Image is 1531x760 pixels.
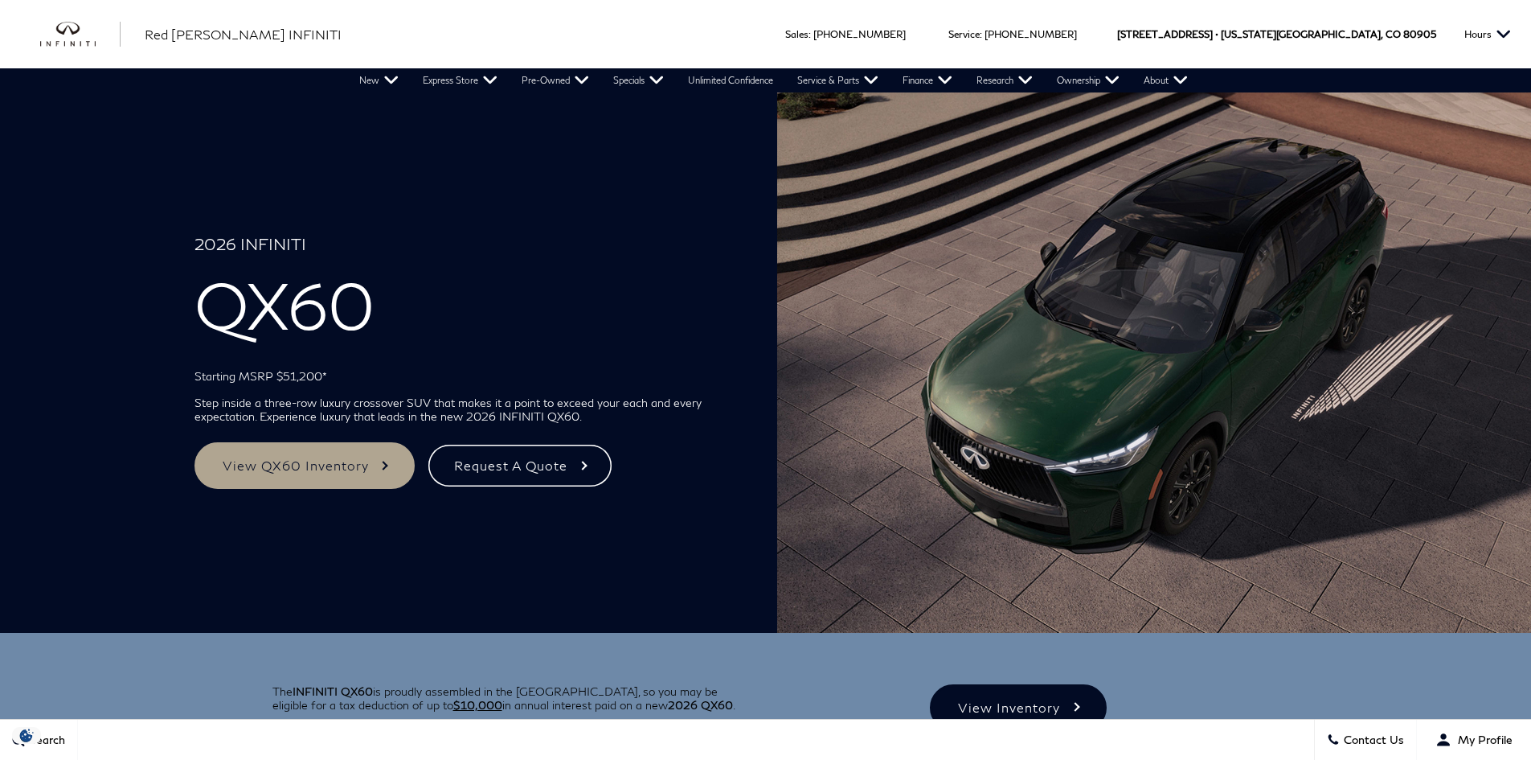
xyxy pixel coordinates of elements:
a: New [347,68,411,92]
a: Research [964,68,1045,92]
h1: QX60 [194,234,714,356]
a: Unlimited Confidence [676,68,785,92]
span: Sales [785,28,808,40]
img: 2026 INFINITI QX60 [777,92,1531,633]
a: Express Store [411,68,510,92]
a: About [1132,68,1200,92]
a: [PHONE_NUMBER] [985,28,1077,40]
span: : [808,28,811,40]
span: Service [948,28,980,40]
strong: INFINITI QX60 [293,684,373,698]
strong: 2026 QX60 [668,698,733,712]
a: Pre-Owned [510,68,601,92]
a: Finance [890,68,964,92]
img: Opt-Out Icon [8,727,45,744]
img: INFINITI [40,22,121,47]
a: Red [PERSON_NAME] INFINITI [145,25,342,44]
a: Specials [601,68,676,92]
nav: Main Navigation [347,68,1200,92]
span: : [980,28,982,40]
a: View Inventory [930,684,1106,731]
span: My Profile [1451,733,1513,747]
span: 2026 INFINITI [194,234,714,266]
a: View QX60 Inventory [194,442,415,489]
span: Red [PERSON_NAME] INFINITI [145,27,342,42]
a: [PHONE_NUMBER] [813,28,906,40]
button: Open user profile menu [1417,720,1531,760]
p: Starting MSRP $51,200* [194,369,714,383]
p: The is proudly assembled in the [GEOGRAPHIC_DATA], so you may be eligible for a tax deduction of ... [272,684,754,712]
a: [STREET_ADDRESS] • [US_STATE][GEOGRAPHIC_DATA], CO 80905 [1117,28,1436,40]
span: Contact Us [1340,733,1404,747]
a: Request A Quote [426,442,613,489]
p: Step inside a three-row luxury crossover SUV that makes it a point to exceed your each and every ... [194,396,714,423]
u: $10,000 [453,698,502,712]
a: Ownership [1045,68,1132,92]
a: Service & Parts [785,68,890,92]
section: Click to Open Cookie Consent Modal [8,727,45,744]
span: Search [25,733,65,747]
a: infiniti [40,22,121,47]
